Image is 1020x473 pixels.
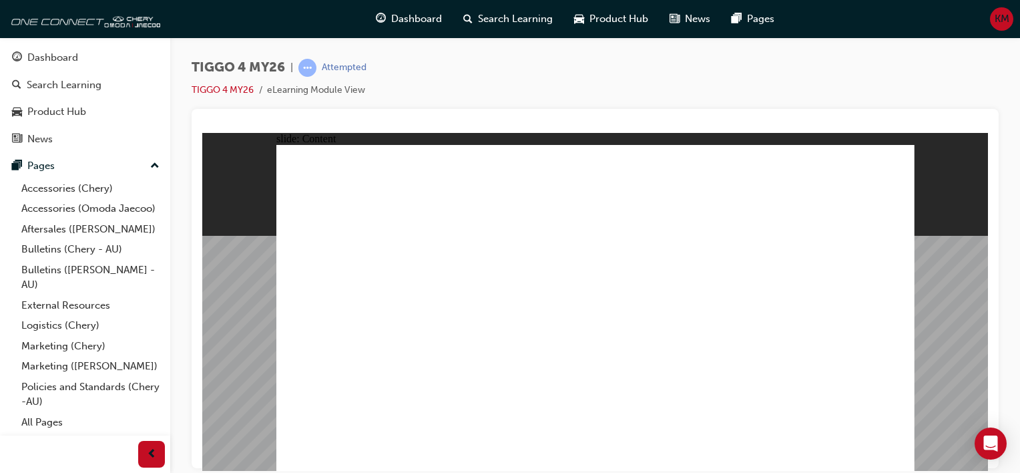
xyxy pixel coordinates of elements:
[5,100,165,124] a: Product Hub
[995,11,1009,27] span: KM
[478,11,553,27] span: Search Learning
[322,61,366,74] div: Attempted
[16,315,165,336] a: Logistics (Chery)
[16,178,165,199] a: Accessories (Chery)
[16,377,165,412] a: Policies and Standards (Chery -AU)
[574,11,584,27] span: car-icon
[5,73,165,98] a: Search Learning
[563,5,659,33] a: car-iconProduct Hub
[16,412,165,433] a: All Pages
[12,52,22,64] span: guage-icon
[5,154,165,178] button: Pages
[27,77,101,93] div: Search Learning
[12,80,21,92] span: search-icon
[453,5,563,33] a: search-iconSearch Learning
[27,132,53,147] div: News
[721,5,785,33] a: pages-iconPages
[27,50,78,65] div: Dashboard
[391,11,442,27] span: Dashboard
[990,7,1013,31] button: KM
[192,84,254,96] a: TIGGO 4 MY26
[16,356,165,377] a: Marketing ([PERSON_NAME])
[267,83,365,98] li: eLearning Module View
[365,5,453,33] a: guage-iconDashboard
[150,158,160,175] span: up-icon
[147,446,157,463] span: prev-icon
[659,5,721,33] a: news-iconNews
[16,219,165,240] a: Aftersales ([PERSON_NAME])
[16,239,165,260] a: Bulletins (Chery - AU)
[5,43,165,154] button: DashboardSearch LearningProduct HubNews
[290,60,293,75] span: |
[16,260,165,295] a: Bulletins ([PERSON_NAME] - AU)
[192,60,285,75] span: TIGGO 4 MY26
[27,104,86,120] div: Product Hub
[16,336,165,357] a: Marketing (Chery)
[5,127,165,152] a: News
[12,134,22,146] span: news-icon
[16,198,165,219] a: Accessories (Omoda Jaecoo)
[732,11,742,27] span: pages-icon
[670,11,680,27] span: news-icon
[685,11,710,27] span: News
[589,11,648,27] span: Product Hub
[298,59,316,77] span: learningRecordVerb_ATTEMPT-icon
[27,158,55,174] div: Pages
[12,106,22,118] span: car-icon
[463,11,473,27] span: search-icon
[16,295,165,316] a: External Resources
[975,428,1007,460] div: Open Intercom Messenger
[376,11,386,27] span: guage-icon
[5,45,165,70] a: Dashboard
[7,5,160,32] img: oneconnect
[12,160,22,172] span: pages-icon
[747,11,774,27] span: Pages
